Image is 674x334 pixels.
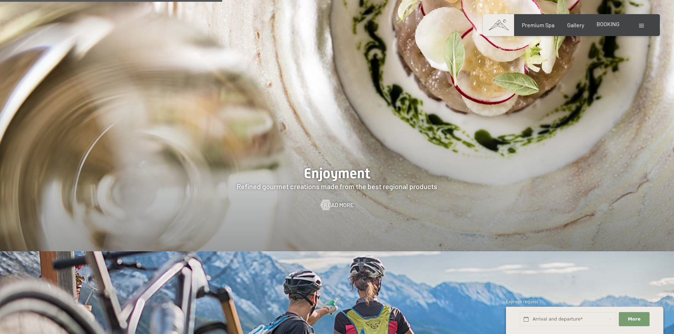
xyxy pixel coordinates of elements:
[522,22,554,28] a: Premium Spa
[324,201,354,209] span: Read more
[619,312,649,327] button: More
[321,201,354,209] a: Read more
[506,299,538,304] span: Express request
[567,22,584,28] a: Gallery
[597,20,620,27] a: BOOKING
[628,316,641,322] span: More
